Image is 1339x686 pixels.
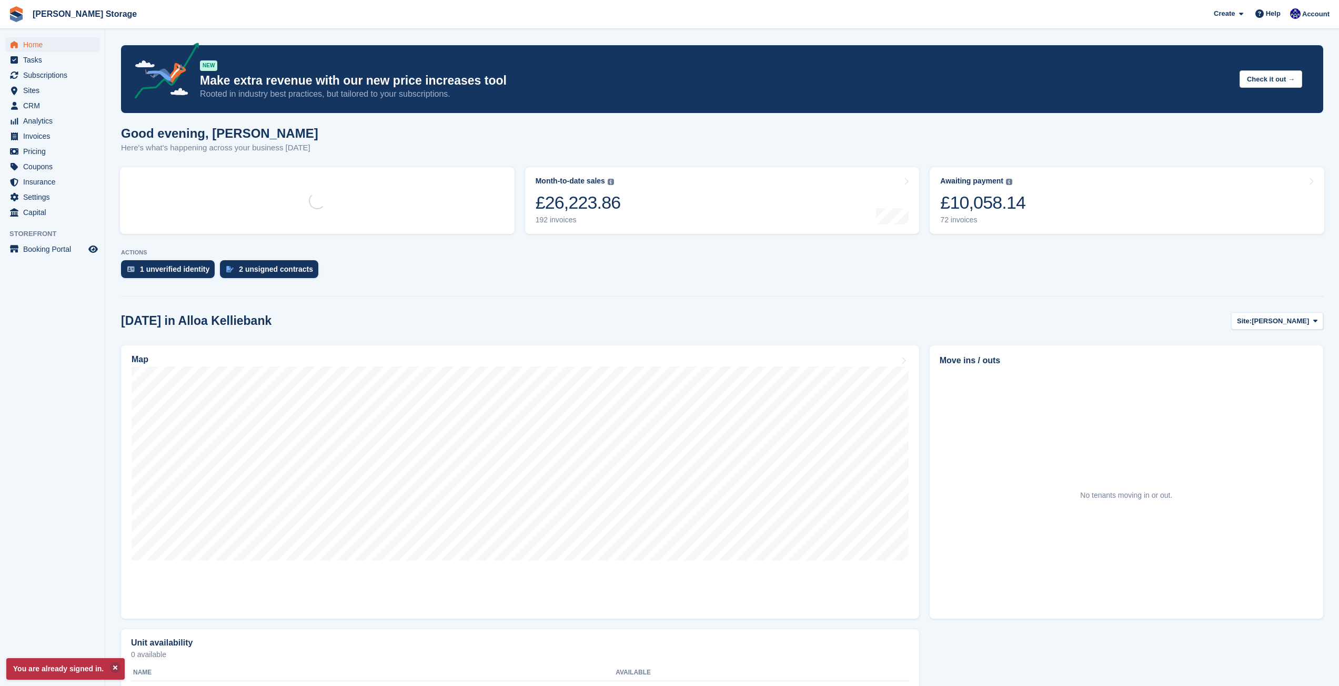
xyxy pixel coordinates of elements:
a: 1 unverified identity [121,260,220,283]
p: Here's what's happening across your business [DATE] [121,142,318,154]
h2: Move ins / outs [940,354,1313,367]
span: Settings [23,190,86,204]
a: Preview store [87,243,99,255]
div: 72 invoices [940,216,1025,224]
span: Sites [23,83,86,98]
div: NEW [200,60,217,71]
a: menu [5,175,99,189]
p: 0 available [131,651,909,658]
p: Rooted in industry best practices, but tailored to your subscriptions. [200,88,1231,100]
div: 192 invoices [536,216,621,224]
th: Name [131,664,616,681]
span: Tasks [23,53,86,67]
a: 2 unsigned contracts [220,260,324,283]
span: Home [23,37,86,52]
a: menu [5,129,99,144]
span: Site: [1237,316,1252,326]
img: contract_signature_icon-13c848040528278c33f63329250d36e43548de30e8caae1d1a13099fd9432cc5.svg [226,266,234,272]
p: You are already signed in. [6,658,125,680]
a: [PERSON_NAME] Storage [28,5,141,23]
img: stora-icon-8386f47178a22dfd0bd8f6a31ec36ba5ce8667c1dd55bd0f319d3a0aa187defe.svg [8,6,24,22]
span: Help [1266,8,1281,19]
a: menu [5,205,99,220]
th: Available [616,664,796,681]
a: Map [121,345,919,619]
span: Storefront [9,229,105,239]
button: Check it out → [1240,70,1302,88]
span: Analytics [23,114,86,128]
span: Pricing [23,144,86,159]
div: £26,223.86 [536,192,621,213]
h2: Unit availability [131,638,193,648]
span: Booking Portal [23,242,86,257]
p: ACTIONS [121,249,1323,256]
span: Invoices [23,129,86,144]
span: Coupons [23,159,86,174]
span: Insurance [23,175,86,189]
span: Account [1302,9,1330,19]
span: CRM [23,98,86,113]
img: price-adjustments-announcement-icon-8257ccfd72463d97f412b2fc003d46551f7dbcb40ab6d574587a9cd5c0d94... [126,43,199,103]
a: menu [5,114,99,128]
div: No tenants moving in or out. [1080,490,1172,501]
img: Ross Watt [1290,8,1301,19]
a: menu [5,190,99,204]
button: Site: [PERSON_NAME] [1231,312,1323,330]
a: menu [5,83,99,98]
div: Awaiting payment [940,177,1003,186]
a: Awaiting payment £10,058.14 72 invoices [930,167,1324,234]
h2: Map [132,355,148,364]
a: menu [5,68,99,83]
span: Capital [23,205,86,220]
a: menu [5,159,99,174]
a: menu [5,53,99,67]
div: 1 unverified identity [140,265,209,273]
a: menu [5,98,99,113]
div: 2 unsigned contracts [239,265,313,273]
h2: [DATE] in Alloa Kelliebank [121,314,271,328]
a: menu [5,37,99,52]
a: Month-to-date sales £26,223.86 192 invoices [525,167,920,234]
span: Create [1214,8,1235,19]
div: £10,058.14 [940,192,1025,213]
h1: Good evening, [PERSON_NAME] [121,126,318,140]
img: icon-info-grey-7440780725fd019a000dd9b08b2336e03edf1995a4989e88bcd33f0948082b44.svg [608,179,614,185]
span: [PERSON_NAME] [1252,316,1309,326]
a: menu [5,242,99,257]
img: icon-info-grey-7440780725fd019a000dd9b08b2336e03edf1995a4989e88bcd33f0948082b44.svg [1006,179,1012,185]
img: verify_identity-adf6edd0f0f0b5bbfe63781bf79b02c33cf7c696d77639b501bdc392416b5a36.svg [127,266,135,272]
span: Subscriptions [23,68,86,83]
div: Month-to-date sales [536,177,605,186]
a: menu [5,144,99,159]
p: Make extra revenue with our new price increases tool [200,73,1231,88]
